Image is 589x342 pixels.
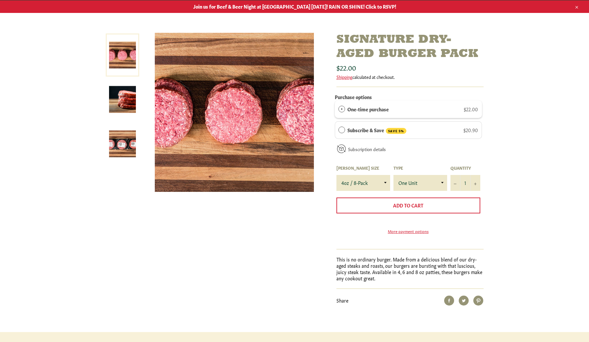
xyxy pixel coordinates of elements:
[336,198,480,213] button: Add to Cart
[393,165,447,171] label: Type
[338,126,345,134] div: Subscribe & Save
[347,105,389,113] label: One-time purchase
[386,128,406,134] span: SAVE 5%
[464,106,478,112] span: $22.00
[470,175,480,191] button: Increase item quantity by one
[450,165,480,171] label: Quantity
[463,127,478,133] span: $20.90
[348,146,386,152] a: Subscription details
[336,297,348,304] span: Share
[338,105,345,113] div: One-time purchase
[336,256,484,282] p: This is no ordinary burger. Made from a delicious blend of our dry-aged steaks and roasts, our bu...
[336,228,480,234] a: More payment options
[336,74,352,80] a: Shipping
[336,74,484,80] div: calculated at checkout.
[336,165,390,171] label: [PERSON_NAME] Size
[335,93,372,100] label: Purchase options
[347,126,406,134] label: Subscribe & Save
[336,33,484,61] h1: Signature Dry-Aged Burger Pack
[155,33,314,192] img: Signature Dry-Aged Burger Pack
[336,63,356,72] span: $22.00
[393,202,423,208] span: Add to Cart
[109,86,136,113] img: Signature Dry-Aged Burger Pack
[450,175,460,191] button: Reduce item quantity by one
[109,131,136,157] img: Signature Dry-Aged Burger Pack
